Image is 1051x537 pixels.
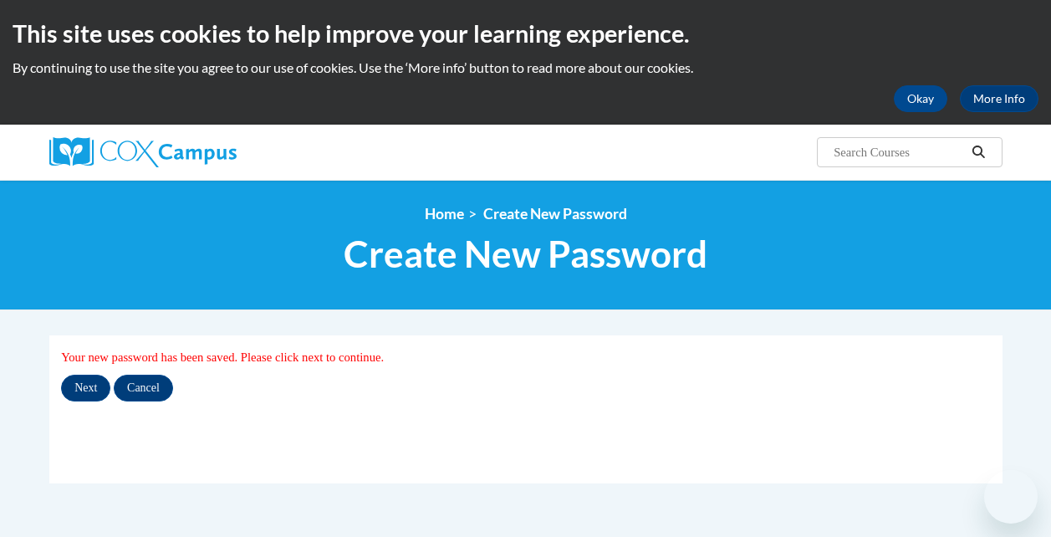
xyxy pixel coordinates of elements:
img: Cox Campus [49,137,237,167]
a: More Info [960,85,1038,112]
input: Next [61,375,110,401]
span: Create New Password [483,205,627,222]
input: Search Courses [832,142,966,162]
span: Create New Password [344,232,707,276]
a: Cox Campus [49,137,350,167]
a: Home [425,205,464,222]
button: Search [966,142,991,162]
p: By continuing to use the site you agree to our use of cookies. Use the ‘More info’ button to read... [13,59,1038,77]
input: Cancel [114,375,173,401]
button: Okay [894,85,947,112]
iframe: Button to launch messaging window [984,470,1038,524]
h2: This site uses cookies to help improve your learning experience. [13,17,1038,50]
span: Your new password has been saved. Please click next to continue. [61,350,384,364]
